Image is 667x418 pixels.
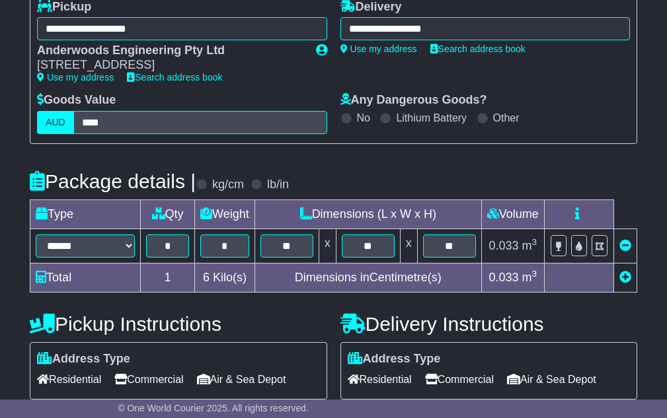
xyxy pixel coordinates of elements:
span: 0.033 [489,271,519,284]
td: Dimensions in Centimetre(s) [255,263,481,292]
span: Commercial [114,369,183,390]
div: Anderwoods Engineering Pty Ltd [37,44,302,58]
td: Dimensions (L x W x H) [255,199,481,228]
label: lb/in [267,178,289,192]
a: Use my address [340,44,417,54]
td: Kilo(s) [195,263,255,292]
label: AUD [37,111,74,134]
h4: Delivery Instructions [340,313,637,335]
span: Residential [37,369,101,390]
span: © One World Courier 2025. All rights reserved. [118,403,309,413]
label: kg/cm [212,178,244,192]
td: Total [30,263,141,292]
label: No [357,112,370,124]
span: Air & Sea Depot [507,369,596,390]
sup: 3 [532,237,537,247]
td: Qty [141,199,195,228]
a: Add new item [619,271,631,284]
div: [STREET_ADDRESS] [37,58,302,73]
td: Weight [195,199,255,228]
label: Any Dangerous Goods? [340,93,487,108]
label: Address Type [37,352,130,366]
td: Volume [481,199,544,228]
label: Other [493,112,520,124]
td: 1 [141,263,195,292]
span: Residential [348,369,412,390]
td: x [400,228,417,263]
a: Search address book [127,72,222,83]
h4: Package details | [30,170,196,192]
label: Lithium Battery [396,112,467,124]
span: 6 [203,271,210,284]
h4: Pickup Instructions [30,313,327,335]
span: m [522,239,537,252]
label: Goods Value [37,93,116,108]
span: 0.033 [489,239,519,252]
a: Search address book [430,44,526,54]
a: Use my address [37,72,114,83]
td: x [319,228,336,263]
td: Type [30,199,141,228]
a: Remove this item [619,239,631,252]
sup: 3 [532,269,537,279]
span: Air & Sea Depot [197,369,286,390]
label: Address Type [348,352,441,366]
span: m [522,271,537,284]
span: Commercial [425,369,494,390]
